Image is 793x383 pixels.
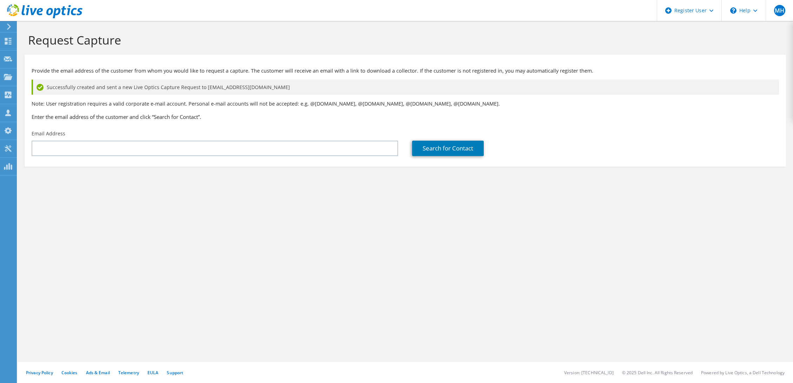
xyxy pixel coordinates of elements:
a: EULA [147,370,158,376]
a: Support [167,370,183,376]
p: Provide the email address of the customer from whom you would like to request a capture. The cust... [32,67,779,75]
span: Successfully created and sent a new Live Optics Capture Request to [EMAIL_ADDRESS][DOMAIN_NAME] [47,83,290,91]
li: Version: [TECHNICAL_ID] [564,370,614,376]
h1: Request Capture [28,33,779,47]
a: Ads & Email [86,370,110,376]
label: Email Address [32,130,65,137]
li: © 2025 Dell Inc. All Rights Reserved [622,370,693,376]
a: Telemetry [118,370,139,376]
p: Note: User registration requires a valid corporate e-mail account. Personal e-mail accounts will ... [32,100,779,108]
a: Privacy Policy [26,370,53,376]
li: Powered by Live Optics, a Dell Technology [701,370,785,376]
svg: \n [730,7,736,14]
a: Cookies [61,370,78,376]
a: Search for Contact [412,141,484,156]
h3: Enter the email address of the customer and click “Search for Contact”. [32,113,779,121]
span: MH [774,5,785,16]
